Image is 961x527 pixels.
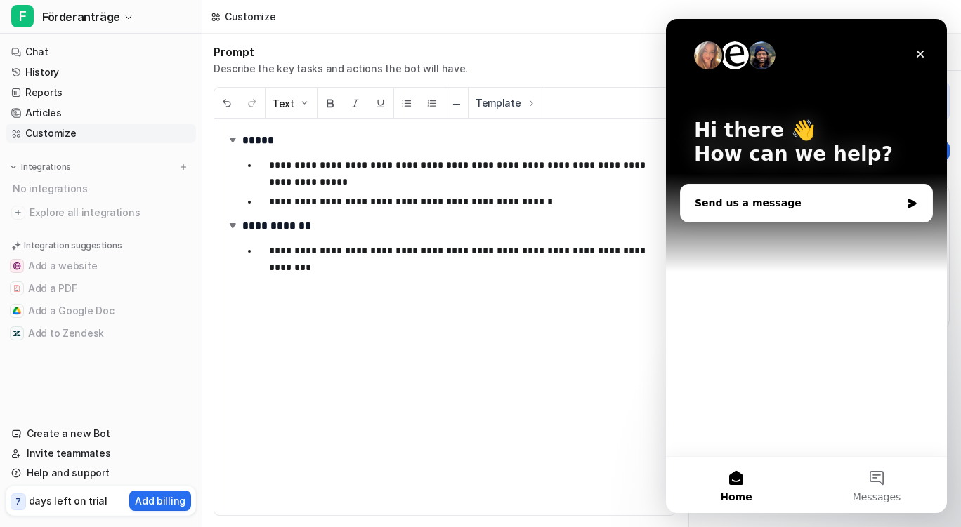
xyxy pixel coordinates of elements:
a: Invite teammates [6,443,196,463]
p: 7 [15,495,21,508]
img: Unordered List [401,98,412,109]
img: Add to Zendesk [13,329,21,338]
span: F [11,5,34,27]
iframe: Intercom live chat [666,19,947,513]
button: Undo [214,88,240,119]
img: Dropdown Down Arrow [299,98,310,109]
button: Bold [318,88,343,119]
img: Ordered List [426,98,438,109]
img: explore all integrations [11,206,25,220]
img: expand-arrow.svg [225,133,240,147]
span: Explore all integrations [30,201,190,224]
a: Articles [6,103,196,123]
span: Förderanträge [42,7,120,27]
a: Chat [6,42,196,62]
button: Integrations [6,160,75,174]
p: Integration suggestions [24,239,122,252]
img: Add a PDF [13,284,21,293]
p: days left on trial [29,493,107,508]
img: Italic [350,98,361,109]
img: expand menu [8,162,18,172]
button: ─ [445,88,468,119]
button: Underline [368,88,393,119]
button: Add to ZendeskAdd to Zendesk [6,322,196,345]
button: Template [469,88,544,118]
p: Integrations [21,161,71,173]
img: Bold [325,98,336,109]
img: Underline [375,98,386,109]
button: Ordered List [419,88,445,119]
button: Text [266,88,317,119]
img: Redo [247,98,258,109]
a: Explore all integrations [6,203,196,222]
a: History [6,62,196,82]
a: Create a new Bot [6,424,196,443]
button: Redo [240,88,265,119]
button: Add billing [129,491,191,511]
img: expand-arrow.svg [225,218,240,232]
img: Undo [221,98,233,109]
img: Add a Google Doc [13,307,21,315]
button: Add a PDFAdd a PDF [6,277,196,300]
button: Italic [343,88,368,119]
p: Describe the key tasks and actions the bot will have. [214,62,468,76]
img: Add a website [13,262,21,270]
a: Help and support [6,463,196,483]
button: Add a Google DocAdd a Google Doc [6,300,196,322]
a: Customize [6,124,196,143]
div: Customize [225,9,275,24]
a: Reports [6,83,196,102]
h1: Prompt [214,45,468,59]
div: No integrations [8,177,196,200]
p: Add billing [135,493,185,508]
button: Unordered List [394,88,419,119]
img: Template [525,98,537,109]
button: Add a websiteAdd a website [6,255,196,277]
img: menu_add.svg [178,162,188,172]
